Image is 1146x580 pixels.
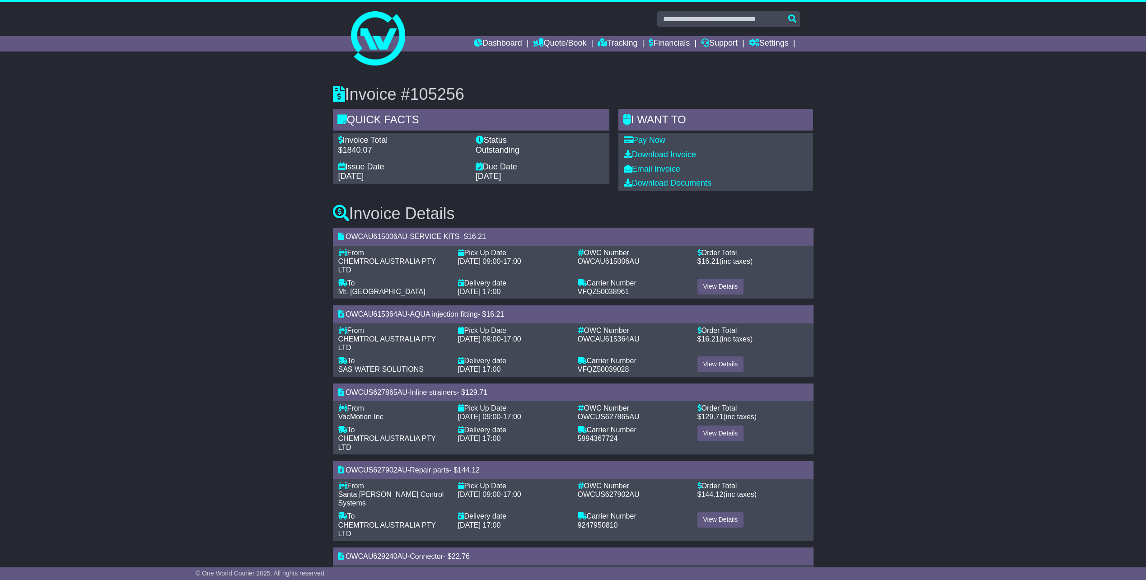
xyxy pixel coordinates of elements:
span: Mt. [GEOGRAPHIC_DATA] [338,288,426,295]
span: [DATE] 09:00 [458,491,501,498]
a: Email Invoice [624,164,680,173]
a: View Details [697,356,744,372]
a: Download Invoice [624,150,696,159]
div: Pick Up Date [458,482,569,490]
div: From [338,326,449,335]
span: 129.71 [701,413,723,421]
span: 129.71 [465,388,487,396]
a: Support [701,36,738,51]
a: Pay Now [624,136,665,145]
span: OWCUS627902AU [346,466,407,474]
div: OWC Number [578,404,688,412]
span: VacMotion Inc [338,413,384,421]
h3: Invoice #105256 [333,85,814,103]
span: Repair parts [410,466,449,474]
div: Carrier Number [578,356,688,365]
span: OWCAU615006AU [578,257,640,265]
span: CHEMTROL AUSTRALIA PTY LTD [338,257,436,274]
div: From [338,482,449,490]
div: $1840.07 [338,145,467,155]
span: OWCUS627865AU [346,388,407,396]
div: From [338,404,449,412]
span: OWCAU615364AU [578,335,640,343]
span: 17:00 [503,335,521,343]
div: Due Date [476,162,604,172]
div: Carrier Number [578,426,688,434]
a: Tracking [598,36,637,51]
span: 9247950810 [578,521,618,529]
span: OWCAU629240AU [346,552,407,560]
span: © One World Courier 2025. All rights reserved. [196,570,326,577]
div: Pick Up Date [458,326,569,335]
a: Download Documents [624,178,711,187]
div: - - $ [333,228,814,245]
div: To [338,279,449,287]
div: Order Total [697,404,808,412]
span: [DATE] 09:00 [458,257,501,265]
div: Delivery date [458,279,569,287]
span: CHEMTROL AUSTRALIA PTY LTD [338,521,436,538]
div: - - $ [333,305,814,323]
a: Quote/Book [533,36,586,51]
div: - [458,257,569,266]
a: View Details [697,512,744,528]
a: View Details [697,279,744,295]
div: Carrier Number [578,512,688,520]
div: OWC Number [578,326,688,335]
span: 144.12 [701,491,723,498]
div: Invoice Total [338,136,467,145]
a: Settings [749,36,789,51]
div: - [458,335,569,343]
span: Inline strainers [410,388,457,396]
div: Delivery date [458,356,569,365]
div: To [338,512,449,520]
span: OWCAU615364AU [346,310,407,318]
span: AQUA injection fitting [410,310,477,318]
span: [DATE] 17:00 [458,365,501,373]
a: Dashboard [474,36,522,51]
div: To [338,426,449,434]
span: 17:00 [503,491,521,498]
div: $ (inc taxes) [697,412,808,421]
div: - [458,490,569,499]
span: VFQZ50038961 [578,288,629,295]
div: Delivery date [458,426,569,434]
span: [DATE] 17:00 [458,521,501,529]
div: Quick Facts [333,109,609,133]
span: Santa [PERSON_NAME] Control Systems [338,491,444,507]
div: $ (inc taxes) [697,335,808,343]
span: 17:00 [503,413,521,421]
div: OWC Number [578,248,688,257]
div: Pick Up Date [458,248,569,257]
div: Order Total [697,326,808,335]
span: 5994367724 [578,435,618,442]
span: CHEMTROL AUSTRALIA PTY LTD [338,435,436,451]
span: SERVICE KITS [410,233,459,240]
span: [DATE] 17:00 [458,435,501,442]
div: Order Total [697,482,808,490]
div: Outstanding [476,145,604,155]
div: Order Total [697,248,808,257]
div: $ (inc taxes) [697,257,808,266]
div: OWC Number [578,482,688,490]
div: From [338,248,449,257]
span: 16.21 [486,310,504,318]
span: 144.12 [458,466,480,474]
div: - [458,412,569,421]
div: Issue Date [338,162,467,172]
div: To [338,356,449,365]
div: - - $ [333,384,814,401]
div: I WANT to [618,109,814,133]
div: Pick Up Date [458,404,569,412]
div: - - $ [333,547,814,565]
span: SAS WATER SOLUTIONS [338,365,424,373]
a: Financials [649,36,690,51]
span: Connector [410,552,443,560]
span: OWCUS627865AU [578,413,640,421]
span: OWCUS627902AU [578,491,640,498]
div: Delivery date [458,512,569,520]
div: [DATE] [338,172,467,182]
div: Carrier Number [578,279,688,287]
span: 22.76 [452,552,470,560]
span: [DATE] 09:00 [458,335,501,343]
